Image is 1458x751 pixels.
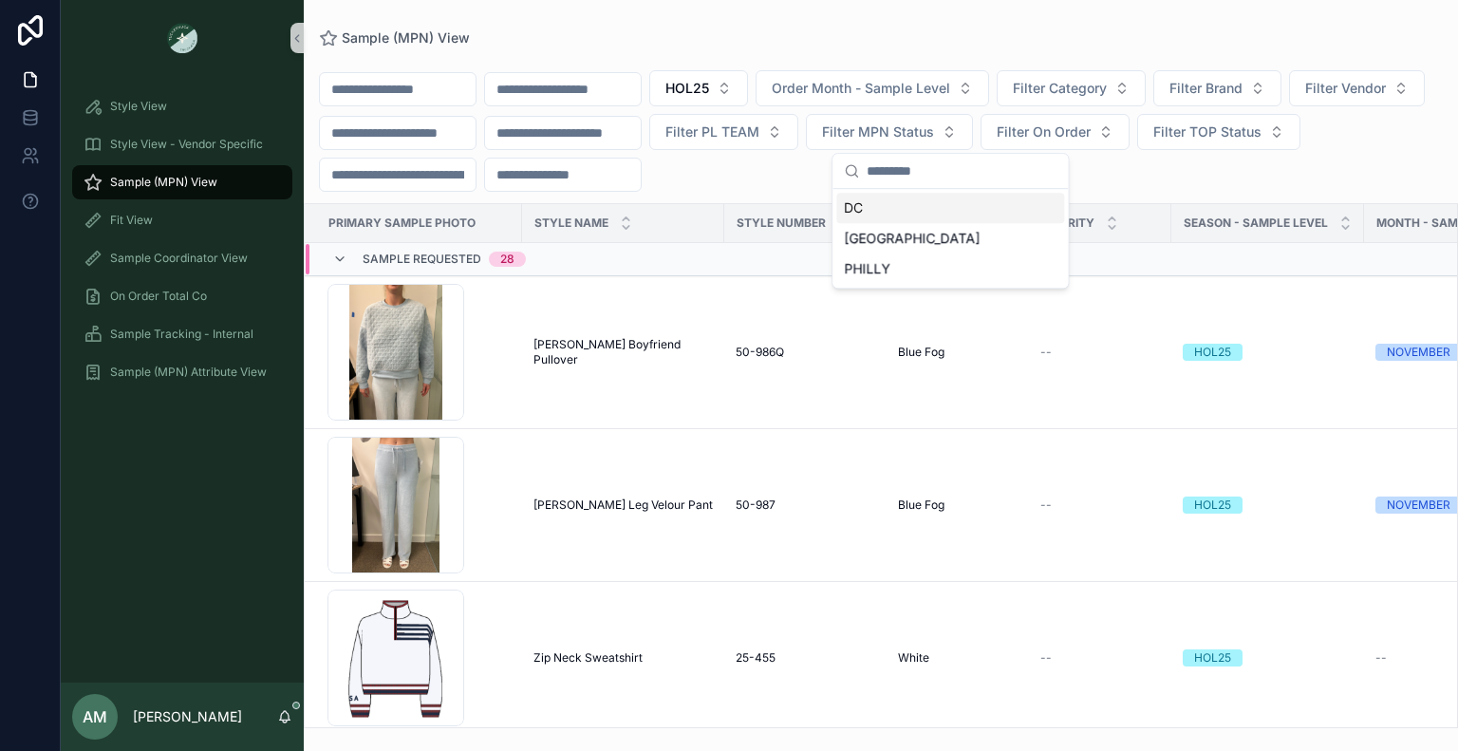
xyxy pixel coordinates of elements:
[1305,79,1386,98] span: Filter Vendor
[836,193,1064,223] div: DC
[110,99,167,114] span: Style View
[665,122,759,141] span: Filter PL TEAM
[1153,70,1281,106] button: Select Button
[328,216,476,231] span: PRIMARY SAMPLE PHOTO
[997,122,1091,141] span: Filter On Order
[1194,497,1231,514] div: HOL25
[1183,344,1353,361] a: HOL25
[110,327,253,342] span: Sample Tracking - Internal
[981,114,1130,150] button: Select Button
[110,213,153,228] span: Fit View
[1387,497,1450,514] div: NOVEMBER
[533,337,713,367] a: [PERSON_NAME] Boyfriend Pullover
[836,223,1064,253] div: [GEOGRAPHIC_DATA]
[1137,114,1300,150] button: Select Button
[1387,344,1450,361] div: NOVEMBER
[61,76,304,414] div: scrollable content
[997,70,1146,106] button: Select Button
[736,498,776,513] span: 50-987
[72,355,292,389] a: Sample (MPN) Attribute View
[72,317,292,351] a: Sample Tracking - Internal
[898,345,1018,360] a: Blue Fog
[736,498,875,513] a: 50-987
[1013,79,1107,98] span: Filter Category
[1040,650,1160,666] a: --
[736,345,875,360] a: 50-986Q
[1040,345,1160,360] a: --
[1040,345,1052,360] span: --
[665,79,709,98] span: HOL25
[649,114,798,150] button: Select Button
[133,707,242,726] p: [PERSON_NAME]
[72,89,292,123] a: Style View
[898,498,1018,513] a: Blue Fog
[72,127,292,161] a: Style View - Vendor Specific
[83,705,107,728] span: AM
[1169,79,1243,98] span: Filter Brand
[110,289,207,304] span: On Order Total Co
[772,79,950,98] span: Order Month - Sample Level
[1183,649,1353,667] a: HOL25
[898,650,1018,666] a: White
[1183,497,1353,514] a: HOL25
[1040,650,1052,666] span: --
[649,70,748,106] button: Select Button
[898,498,944,513] span: Blue Fog
[319,28,470,47] a: Sample (MPN) View
[1184,216,1328,231] span: Season - Sample Level
[533,498,713,513] a: [PERSON_NAME] Leg Velour Pant
[1153,122,1262,141] span: Filter TOP Status
[110,365,267,380] span: Sample (MPN) Attribute View
[806,114,973,150] button: Select Button
[756,70,989,106] button: Select Button
[1040,498,1052,513] span: --
[1040,498,1160,513] a: --
[1194,649,1231,667] div: HOL25
[72,203,292,237] a: Fit View
[167,23,197,53] img: App logo
[898,650,929,666] span: White
[736,650,776,666] span: 25-455
[72,165,292,199] a: Sample (MPN) View
[533,650,643,666] span: Zip Neck Sweatshirt
[736,650,875,666] a: 25-455
[342,28,470,47] span: Sample (MPN) View
[72,279,292,313] a: On Order Total Co
[898,345,944,360] span: Blue Fog
[363,252,481,267] span: Sample Requested
[110,251,248,266] span: Sample Coordinator View
[737,216,826,231] span: Style Number
[72,241,292,275] a: Sample Coordinator View
[110,137,263,152] span: Style View - Vendor Specific
[1289,70,1425,106] button: Select Button
[1375,650,1387,666] span: --
[500,252,514,267] div: 28
[836,253,1064,284] div: PHILLY
[534,216,608,231] span: Style Name
[822,122,934,141] span: Filter MPN Status
[1194,344,1231,361] div: HOL25
[832,189,1068,288] div: Suggestions
[736,345,784,360] span: 50-986Q
[110,175,217,190] span: Sample (MPN) View
[533,650,713,666] a: Zip Neck Sweatshirt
